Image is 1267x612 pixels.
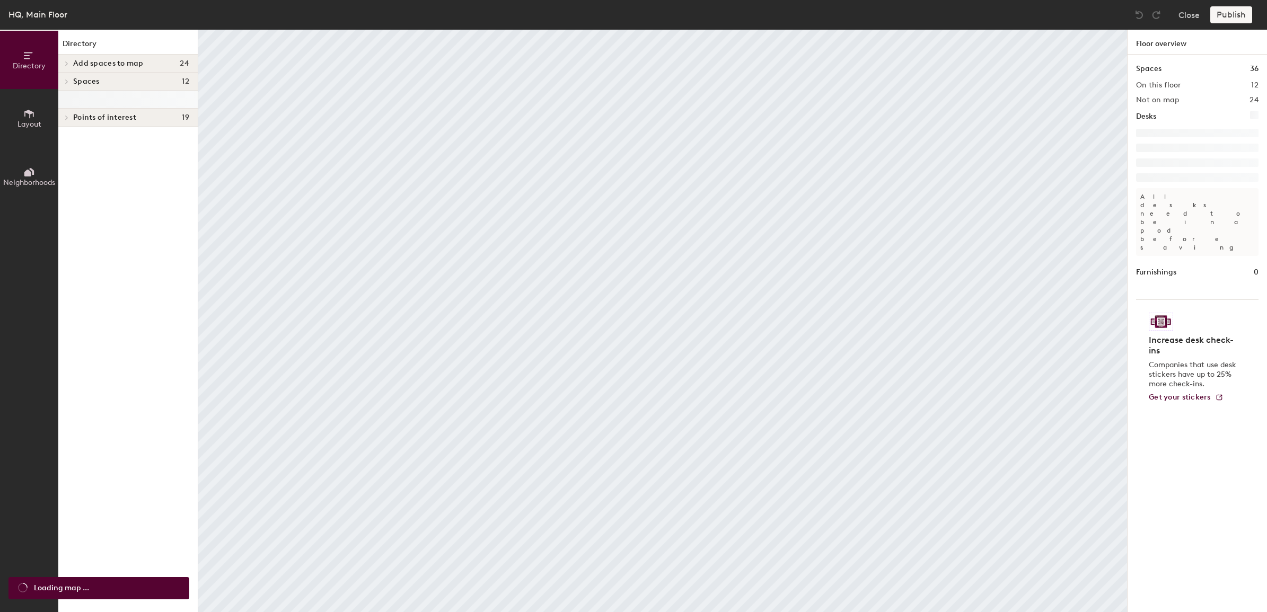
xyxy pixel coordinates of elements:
[1136,81,1181,90] h2: On this floor
[17,120,41,129] span: Layout
[182,113,189,122] span: 19
[1254,267,1259,278] h1: 0
[73,113,136,122] span: Points of interest
[34,582,89,594] span: Loading map ...
[8,8,67,21] div: HQ, Main Floor
[13,61,46,70] span: Directory
[58,38,198,55] h1: Directory
[1149,393,1211,402] span: Get your stickers
[180,59,189,68] span: 24
[1250,63,1259,75] h1: 36
[1250,96,1259,104] h2: 24
[1136,111,1156,122] h1: Desks
[1136,267,1176,278] h1: Furnishings
[1136,63,1162,75] h1: Spaces
[182,77,189,86] span: 12
[1178,6,1200,23] button: Close
[1149,393,1224,402] a: Get your stickers
[73,59,144,68] span: Add spaces to map
[73,77,100,86] span: Spaces
[3,178,55,187] span: Neighborhoods
[1151,10,1162,20] img: Redo
[198,30,1127,612] canvas: Map
[1134,10,1145,20] img: Undo
[1136,96,1179,104] h2: Not on map
[1149,335,1239,356] h4: Increase desk check-ins
[1149,360,1239,389] p: Companies that use desk stickers have up to 25% more check-ins.
[1251,81,1259,90] h2: 12
[1149,313,1173,331] img: Sticker logo
[1128,30,1267,55] h1: Floor overview
[1136,188,1259,256] p: All desks need to be in a pod before saving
